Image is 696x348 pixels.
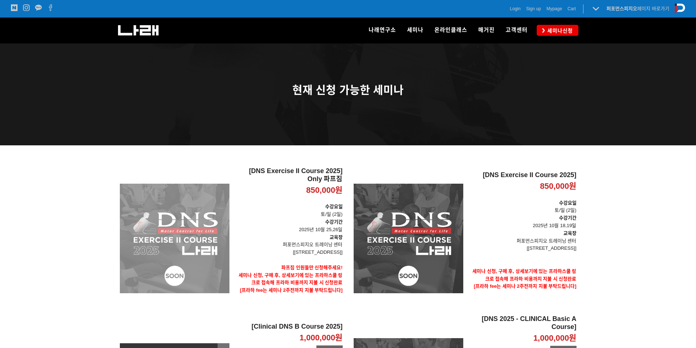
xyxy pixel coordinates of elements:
[330,234,343,240] strong: 교육장
[235,218,343,234] p: 2025년 10월 25,26일
[292,84,404,96] span: 현재 신청 가능한 세미나
[606,6,669,11] a: 퍼포먼스피지오페이지 바로가기
[434,27,467,33] span: 온라인클래스
[567,5,576,12] a: Cart
[281,265,343,270] strong: 파프짐 인원들만 신청해주세요!
[306,185,343,196] p: 850,000원
[606,6,637,11] strong: 퍼포먼스피지오
[469,199,577,215] p: 토/일 (2일)
[500,18,533,43] a: 고객센터
[407,27,423,33] span: 세미나
[469,237,577,245] p: 퍼포먼스피지오 트레이닝 센터
[469,315,577,331] h2: [DNS 2025 - CLINICAL Basic A Course]
[325,204,343,209] strong: 수강요일
[526,5,541,12] a: Sign up
[506,27,528,33] span: 고객센터
[545,27,573,34] span: 세미나신청
[478,27,495,33] span: 매거진
[474,283,577,289] span: [프라하 fee는 세미나 2주전까지 지불 부탁드립니다]
[472,268,577,282] strong: 세미나 신청, 구매 후, 상세보기에 있는 프라하스쿨 링크로 접속해 프라하 비용까지 지불 시 신청완료
[559,215,577,221] strong: 수강기간
[469,245,577,252] p: [[STREET_ADDRESS]]
[369,27,396,33] span: 나래연구소
[510,5,521,12] a: Login
[325,219,343,225] strong: 수강기간
[533,333,577,344] p: 1,000,000원
[429,18,473,43] a: 온라인클래스
[239,272,343,286] strong: 세미나 신청, 구매 후, 상세보기에 있는 프라하스쿨 링크로 접속해 프라하 비용까지 지불 시 신청완료
[473,18,500,43] a: 매거진
[469,171,577,179] h2: [DNS Exercise II Course 2025]
[240,287,343,293] span: [프라하 fee는 세미나 2주전까지 지불 부탁드립니다]
[540,181,577,192] p: 850,000원
[563,230,577,236] strong: 교육장
[235,203,343,218] p: 토/일 (2일)
[402,18,429,43] a: 세미나
[469,171,577,306] a: [DNS Exercise II Course 2025] 850,000원 수강요일토/일 (2일)수강기간 2025년 10월 18,19일교육장퍼포먼스피지오 트레이닝 센터[[STREE...
[469,214,577,230] p: 2025년 10월 18,19일
[235,167,343,183] h2: [DNS Exercise II Course 2025] Only 파프짐
[235,249,343,256] p: [[STREET_ADDRESS]]
[235,241,343,249] p: 퍼포먼스피지오 트레이닝 센터
[559,200,577,206] strong: 수강요일
[547,5,562,12] a: Mypage
[300,333,343,343] p: 1,000,000원
[537,25,578,35] a: 세미나신청
[363,18,402,43] a: 나래연구소
[235,167,343,309] a: [DNS Exercise II Course 2025] Only 파프짐 850,000원 수강요일토/일 (2일)수강기간 2025년 10월 25,26일교육장퍼포먼스피지오 트레이닝 ...
[235,323,343,331] h2: [Clinical DNS B Course 2025]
